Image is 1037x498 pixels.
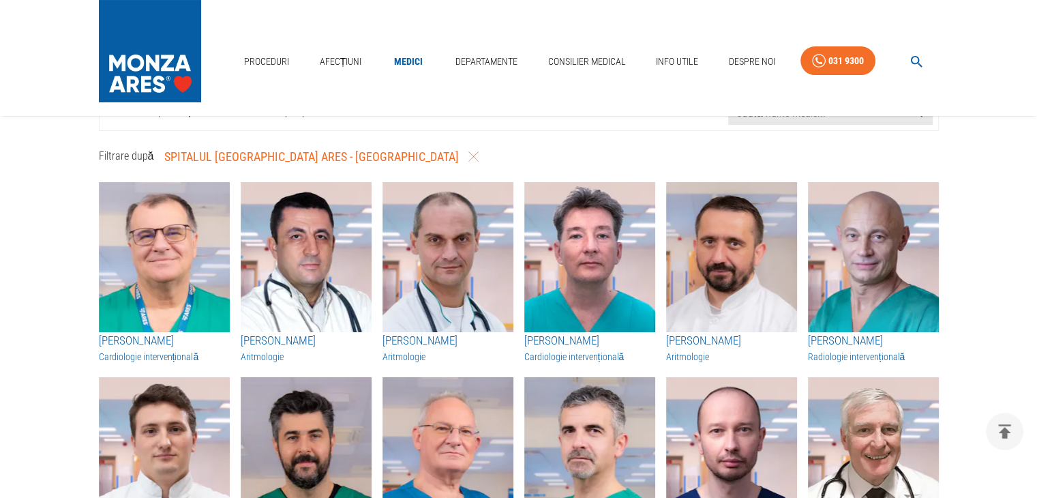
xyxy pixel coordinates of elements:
[828,53,864,70] div: 031 9300
[650,48,704,76] a: Info Utile
[808,182,939,332] img: Dr. Lucian Mărginean
[159,142,484,172] button: Spitalul [GEOGRAPHIC_DATA] ARES - [GEOGRAPHIC_DATA]
[382,182,513,332] img: Dr. Radu Roșu
[241,182,372,332] img: Dr. Marius Andronache
[382,332,513,350] h3: [PERSON_NAME]
[986,413,1023,450] button: delete
[666,350,797,364] h3: Aritmologie
[723,48,781,76] a: Despre Noi
[524,350,655,364] h3: Cardiologie intervențională
[241,332,372,350] h3: [PERSON_NAME]
[241,350,372,364] h3: Aritmologie
[99,182,230,332] img: Dr. Ștefan Moț
[666,182,797,332] img: Dr. Gabriel Cismaru
[524,182,655,332] img: Dr. Radu Hagiu
[99,332,230,350] h3: [PERSON_NAME]
[808,332,939,364] a: [PERSON_NAME]Radiologie intervențională
[450,48,523,76] a: Departamente
[666,332,797,350] h3: [PERSON_NAME]
[99,148,154,164] p: Filtrare după
[808,350,939,364] h3: Radiologie intervențională
[99,350,230,364] h3: Cardiologie intervențională
[99,332,230,364] a: [PERSON_NAME]Cardiologie intervențională
[382,350,513,364] h3: Aritmologie
[524,332,655,350] h3: [PERSON_NAME]
[808,332,939,350] h3: [PERSON_NAME]
[387,48,430,76] a: Medici
[800,46,875,76] a: 031 9300
[542,48,631,76] a: Consilier Medical
[382,332,513,364] a: [PERSON_NAME]Aritmologie
[666,332,797,364] a: [PERSON_NAME]Aritmologie
[241,332,372,364] a: [PERSON_NAME]Aritmologie
[524,332,655,364] a: [PERSON_NAME]Cardiologie intervențională
[314,48,367,76] a: Afecțiuni
[239,48,295,76] a: Proceduri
